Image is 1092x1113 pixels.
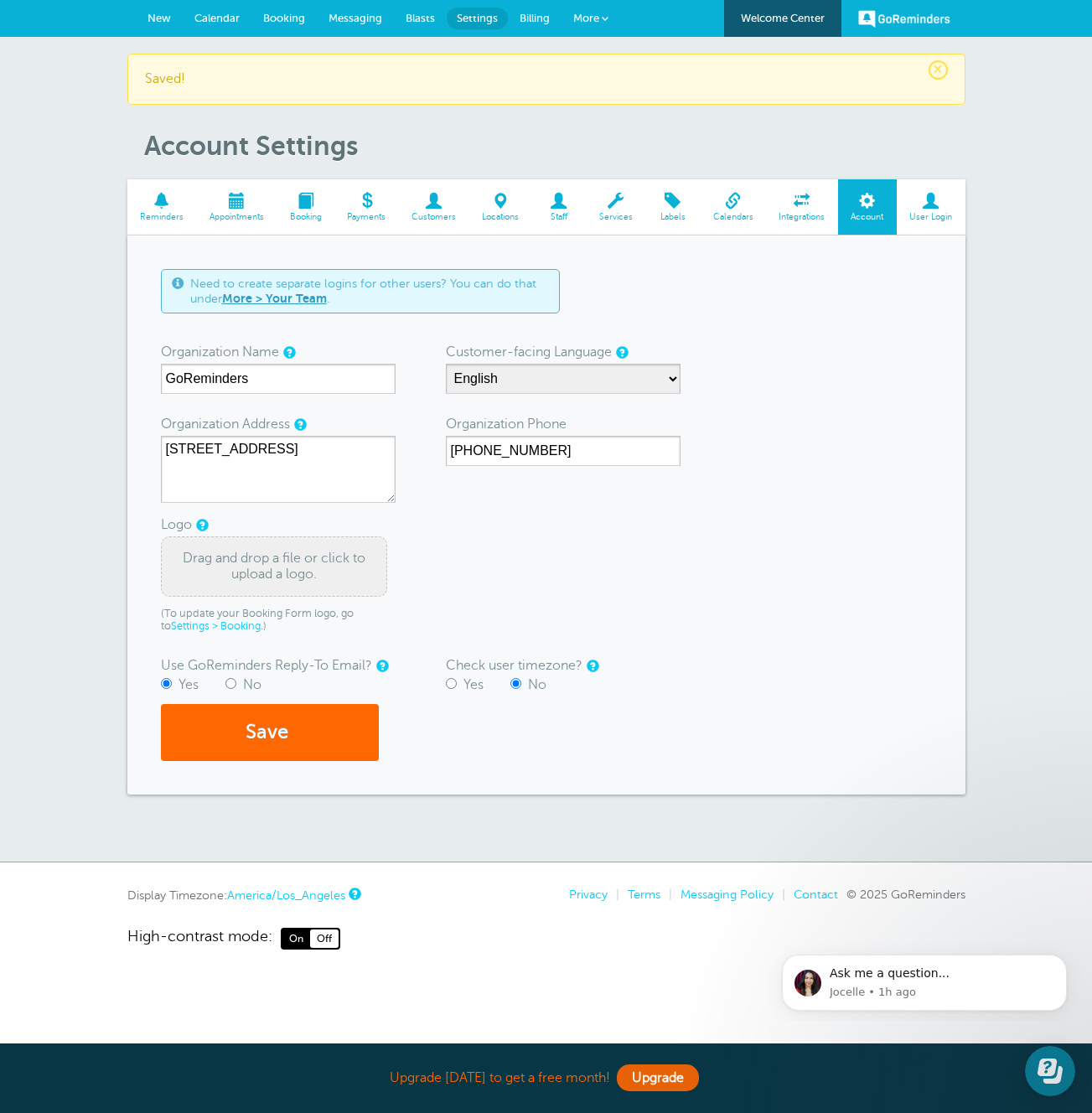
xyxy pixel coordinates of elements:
span: Off [310,929,339,948]
label: Use GoReminders Reply-To Email? [161,652,372,679]
p: (To update your Booking Form logo, go to .) [161,608,396,634]
iframe: Intercom notifications message [757,940,1092,1021]
a: Customers [399,179,469,236]
span: User Login [905,212,957,222]
span: Services [594,212,637,222]
span: High-contrast mode: [127,928,272,950]
div: Upgrade [DATE] to get a free month! [127,1060,965,1096]
label: Logo [161,511,192,538]
span: × [929,60,948,80]
span: Integrations [774,212,830,222]
a: When you send a reminder, a message blast, or a chat message to a customer via email, you can hav... [376,660,386,671]
h1: Account Settings [144,130,965,162]
label: Organization Phone [446,411,567,437]
span: Messaging [329,12,382,24]
label: Organization Name [161,339,279,365]
a: America/Los_Angeles [227,888,345,902]
a: Messaging Policy [681,888,774,901]
span: Payments [343,212,391,222]
a: Staff [531,179,586,236]
span: Reminders [136,212,189,222]
a: Services [586,179,645,236]
div: Display Timezone: [127,888,359,903]
label: Yes [463,677,484,692]
a: A physical address, where you can receive mail, is required to be included in any marketing email... [294,419,304,430]
iframe: Resource center [1025,1046,1075,1096]
a: If this option is turned on, GoReminders will check if your browser's timezone is the same as you... [587,660,597,671]
label: No [243,677,261,692]
label: Customer-facing Language [446,339,612,365]
a: Terms [628,888,660,901]
a: If you upload a logo here it will be added to your email reminders, email message blasts, and Rev... [196,520,206,531]
span: Booking [263,12,305,24]
label: Organization Address [161,411,290,437]
span: Labels [654,212,691,222]
span: Booking [285,212,326,222]
span: Customers [407,212,461,222]
a: High-contrast mode: On Off [127,928,965,950]
a: User Login [897,179,965,236]
a: Upgrade [617,1064,699,1091]
label: Check user timezone? [446,652,582,679]
a: Locations [469,179,532,236]
span: Account [846,212,888,222]
span: On [282,929,310,948]
span: Locations [478,212,524,222]
a: This will be used as the 'From' name for email reminders and messages, and also in the unsubscrib... [283,347,293,358]
a: More > Your Team [222,292,327,305]
a: Calendars [700,179,766,236]
a: Reminders [127,179,197,236]
span: More [573,12,599,24]
a: Privacy [569,888,608,901]
span: Appointments [204,212,268,222]
p: Saved! [145,71,948,87]
a: Booking [277,179,334,236]
a: The customer-facing language is the language used for the parts of GoReminders your customers cou... [616,347,626,358]
div: Drag and drop a file or click to upload a logo. [161,536,387,597]
a: Integrations [766,179,838,236]
li: | [660,888,672,902]
button: Save [161,704,379,762]
span: Need to create separate logins for other users? You can do that under . [190,277,549,306]
a: Settings > Booking [171,620,261,632]
a: Settings [447,8,508,29]
label: Yes [179,677,199,692]
span: Staff [540,212,577,222]
span: New [147,12,171,24]
a: This is the timezone being used to display dates and times to you on this device. Click the timez... [349,888,359,899]
li: | [608,888,619,902]
li: | [774,888,785,902]
a: Contact [794,888,838,901]
span: © 2025 GoReminders [846,888,965,901]
span: Blasts [406,12,435,24]
span: Calendars [708,212,758,222]
span: Billing [520,12,550,24]
span: Settings [457,12,498,24]
a: Payments [334,179,399,236]
a: Labels [645,179,700,236]
label: No [528,677,546,692]
span: Calendar [194,12,240,24]
a: Appointments [196,179,277,236]
textarea: [STREET_ADDRESS] [161,436,396,503]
